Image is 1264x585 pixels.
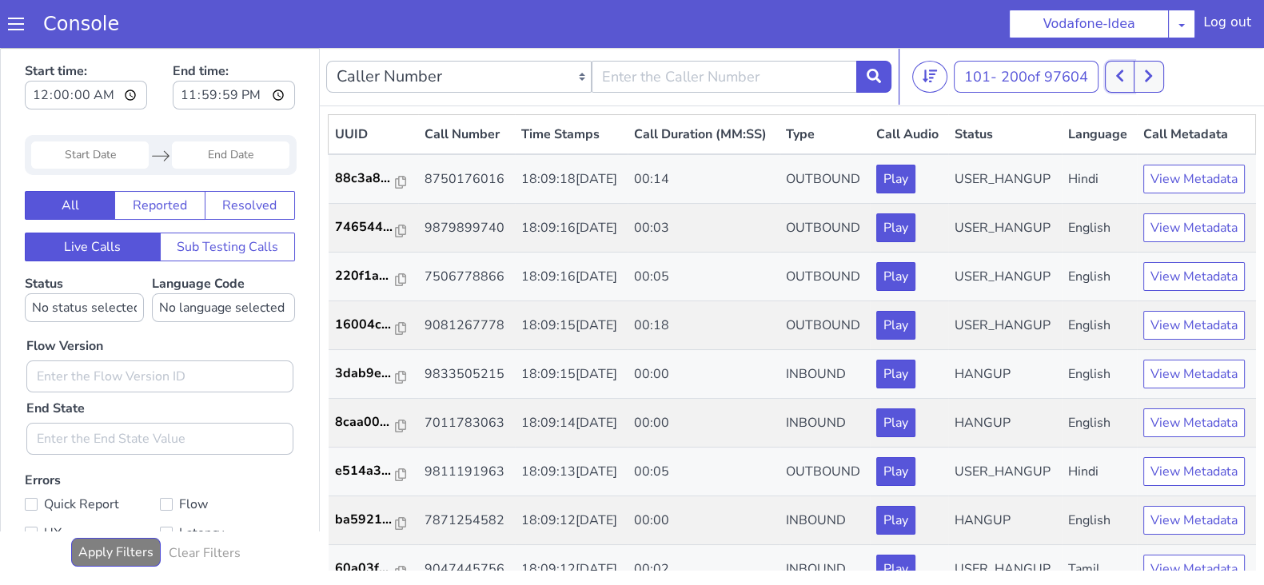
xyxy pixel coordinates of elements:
button: View Metadata [1143,165,1245,194]
p: 60a03f... [335,511,396,530]
button: View Metadata [1143,507,1245,535]
label: Quick Report [25,445,160,468]
td: INBOUND [780,302,871,351]
td: OUTBOUND [780,106,871,156]
button: View Metadata [1143,312,1245,340]
td: 00:05 [628,205,780,253]
p: 8caa00... [335,364,396,384]
td: 7011783063 [418,351,515,400]
th: Call Duration (MM:SS) [628,67,780,107]
td: USER_HANGUP [948,497,1062,546]
button: All [25,143,115,172]
input: End time: [173,33,295,62]
button: Play [876,360,915,389]
td: 9047445756 [418,497,515,546]
label: UX [25,474,160,496]
td: 00:00 [628,302,780,351]
p: ba5921... [335,462,396,481]
td: English [1062,156,1137,205]
div: Log out [1203,13,1251,38]
td: English [1062,448,1137,497]
th: Call Audio [870,67,948,107]
button: Vodafone-Idea [1009,10,1169,38]
button: Play [876,214,915,243]
select: Status [25,245,144,274]
td: 18:09:16[DATE] [515,156,628,205]
label: Language Code [152,227,295,274]
a: 220f1a... [335,218,412,237]
td: English [1062,253,1137,302]
button: Reported [114,143,205,172]
td: 9833505215 [418,302,515,351]
a: 16004c... [335,267,412,286]
td: 7871254582 [418,448,515,497]
a: ba5921... [335,462,412,481]
th: UUID [329,67,418,107]
button: View Metadata [1143,409,1245,438]
td: English [1062,351,1137,400]
th: Type [780,67,871,107]
button: View Metadata [1143,117,1245,145]
td: INBOUND [780,448,871,497]
button: Apply Filters [71,490,161,519]
p: 746544... [335,169,396,189]
td: USER_HANGUP [948,400,1062,448]
td: 00:05 [628,400,780,448]
a: Console [24,13,138,35]
td: English [1062,302,1137,351]
td: HANGUP [948,448,1062,497]
input: Start Date [31,94,149,121]
td: 18:09:15[DATE] [515,302,628,351]
p: e514a3... [335,413,396,432]
input: Enter the Caller Number [592,13,857,45]
label: Flow [160,445,295,468]
p: 220f1a... [335,218,396,237]
td: OUTBOUND [780,205,871,253]
td: 18:09:15[DATE] [515,253,628,302]
td: 18:09:14[DATE] [515,351,628,400]
td: USER_HANGUP [948,156,1062,205]
td: 9081267778 [418,253,515,302]
label: Start time: [25,9,147,66]
a: 88c3a8... [335,121,412,140]
td: Hindi [1062,400,1137,448]
label: End time: [173,9,295,66]
td: 18:09:13[DATE] [515,400,628,448]
button: View Metadata [1143,360,1245,389]
td: Tamil [1062,497,1137,546]
label: End State [26,351,85,370]
td: HANGUP [948,351,1062,400]
td: 7506778866 [418,205,515,253]
button: Play [876,165,915,194]
td: 00:00 [628,448,780,497]
a: 8caa00... [335,364,412,384]
td: USER_HANGUP [948,253,1062,302]
td: 8750176016 [418,106,515,156]
th: Language [1062,67,1137,107]
button: Resolved [205,143,295,172]
label: Latency [160,474,295,496]
td: USER_HANGUP [948,106,1062,156]
button: 101- 200of 97604 [954,13,1099,45]
p: 3dab9e... [335,316,396,335]
button: Play [876,409,915,438]
td: OUTBOUND [780,156,871,205]
button: Play [876,263,915,292]
h6: Clear Filters [169,498,241,513]
td: 00:03 [628,156,780,205]
td: INBOUND [780,351,871,400]
button: Live Calls [25,185,161,213]
th: Call Number [418,67,515,107]
button: Play [876,458,915,487]
button: View Metadata [1143,214,1245,243]
a: e514a3... [335,413,412,432]
td: 00:14 [628,106,780,156]
td: USER_HANGUP [948,205,1062,253]
td: Hindi [1062,106,1137,156]
span: 200 of 97604 [1001,19,1088,38]
button: View Metadata [1143,458,1245,487]
label: Flow Version [26,289,103,308]
td: 00:02 [628,497,780,546]
p: 16004c... [335,267,396,286]
input: Enter the End State Value [26,375,293,407]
